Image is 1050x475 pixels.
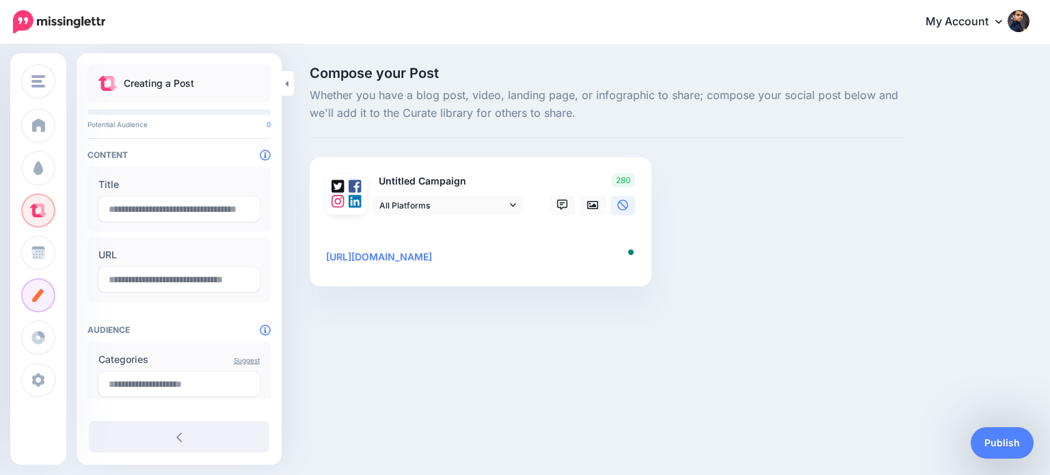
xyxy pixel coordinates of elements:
[87,325,271,335] h4: Audience
[267,120,271,128] span: 0
[326,232,641,265] textarea: To enrich screen reader interactions, please activate Accessibility in Grammarly extension settings
[310,66,906,80] span: Compose your Post
[373,174,524,189] p: Untitled Campaign
[87,120,271,128] p: Potential Audience
[98,351,260,368] label: Categories
[912,5,1029,39] a: My Account
[124,75,194,92] p: Creating a Post
[87,150,271,160] h4: Content
[310,87,906,122] span: Whether you have a blog post, video, landing page, or infographic to share; compose your social p...
[31,75,45,87] img: menu.png
[379,198,507,213] span: All Platforms
[373,195,523,215] a: All Platforms
[98,76,117,91] img: curate.png
[98,247,260,263] label: URL
[234,356,260,364] a: Suggest
[13,10,105,33] img: Missinglettr
[612,174,635,187] span: 280
[971,427,1034,459] a: Publish
[98,176,260,193] label: Title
